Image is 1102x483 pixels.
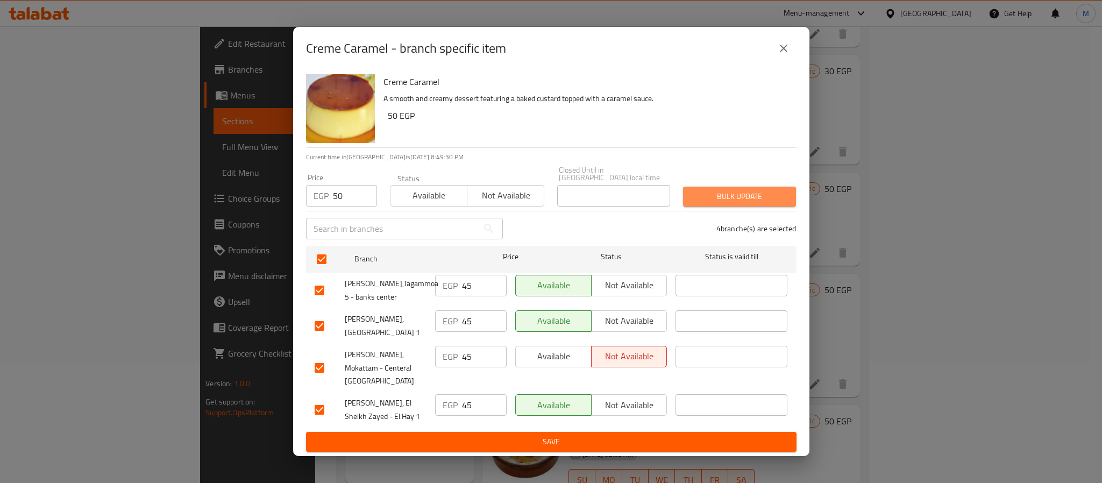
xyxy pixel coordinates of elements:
[390,185,467,207] button: Available
[771,35,797,61] button: close
[692,190,787,203] span: Bulk update
[596,278,663,293] span: Not available
[443,315,458,328] p: EGP
[520,278,587,293] span: Available
[676,250,787,264] span: Status is valid till
[462,310,507,332] input: Please enter price
[555,250,667,264] span: Status
[515,275,592,296] button: Available
[345,348,426,388] span: [PERSON_NAME], Mokattam - Centeral [GEOGRAPHIC_DATA]
[443,399,458,411] p: EGP
[462,275,507,296] input: Please enter price
[314,189,329,202] p: EGP
[515,394,592,416] button: Available
[591,346,667,367] button: Not available
[475,250,546,264] span: Price
[383,92,788,105] p: A smooth and creamy dessert featuring a baked custard topped with a caramel sauce.
[345,277,426,304] span: [PERSON_NAME],Tagammoa 5 - banks center
[462,346,507,367] input: Please enter price
[520,313,587,329] span: Available
[520,397,587,413] span: Available
[683,187,796,207] button: Bulk update
[467,185,544,207] button: Not available
[333,185,377,207] input: Please enter price
[388,108,788,123] h6: 50 EGP
[306,40,506,57] h2: Creme Caramel - branch specific item
[591,275,667,296] button: Not available
[472,188,540,203] span: Not available
[306,218,478,239] input: Search in branches
[515,310,592,332] button: Available
[591,394,667,416] button: Not available
[462,394,507,416] input: Please enter price
[395,188,463,203] span: Available
[591,310,667,332] button: Not available
[596,397,663,413] span: Not available
[354,252,466,266] span: Branch
[596,313,663,329] span: Not available
[345,396,426,423] span: [PERSON_NAME], El Sheikh Zayed - El Hay 1
[383,74,788,89] h6: Creme Caramel
[520,349,587,364] span: Available
[306,74,375,143] img: Creme Caramel
[716,223,797,234] p: 4 branche(s) are selected
[306,432,797,452] button: Save
[443,279,458,292] p: EGP
[315,435,788,449] span: Save
[345,312,426,339] span: [PERSON_NAME], [GEOGRAPHIC_DATA] 1
[306,152,797,162] p: Current time in [GEOGRAPHIC_DATA] is [DATE] 8:49:30 PM
[596,349,663,364] span: Not available
[443,350,458,363] p: EGP
[515,346,592,367] button: Available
